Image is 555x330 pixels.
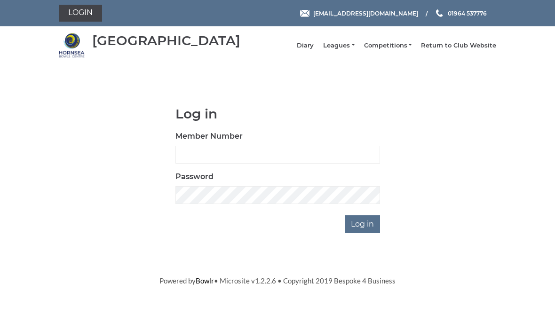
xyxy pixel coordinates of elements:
[175,107,380,121] h1: Log in
[300,10,309,17] img: Email
[159,276,396,285] span: Powered by • Microsite v1.2.2.6 • Copyright 2019 Bespoke 4 Business
[323,41,354,50] a: Leagues
[421,41,496,50] a: Return to Club Website
[92,33,240,48] div: [GEOGRAPHIC_DATA]
[448,9,487,16] span: 01964 537776
[436,9,443,17] img: Phone us
[435,9,487,18] a: Phone us 01964 537776
[345,215,380,233] input: Log in
[364,41,412,50] a: Competitions
[196,276,214,285] a: Bowlr
[297,41,314,50] a: Diary
[313,9,418,16] span: [EMAIL_ADDRESS][DOMAIN_NAME]
[175,131,243,142] label: Member Number
[300,9,418,18] a: Email [EMAIL_ADDRESS][DOMAIN_NAME]
[59,5,102,22] a: Login
[59,32,85,58] img: Hornsea Bowls Centre
[175,171,214,182] label: Password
